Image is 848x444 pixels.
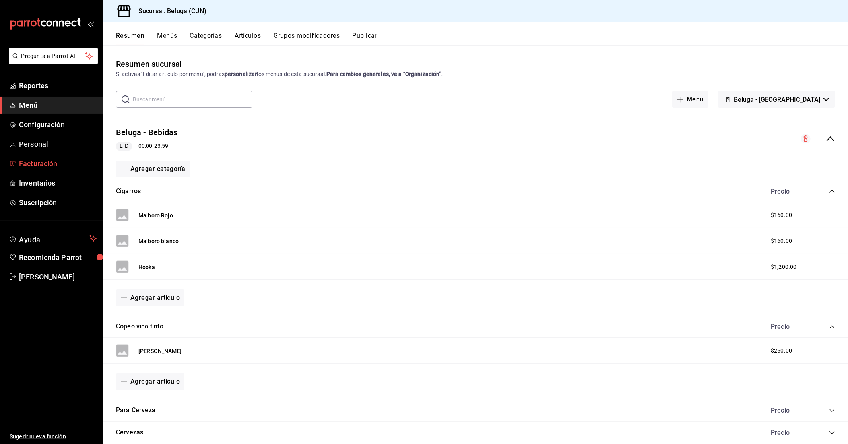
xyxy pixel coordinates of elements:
[352,32,377,45] button: Publicar
[763,323,814,330] div: Precio
[116,32,848,45] div: navigation tabs
[157,32,177,45] button: Menús
[116,428,143,437] button: Cervezas
[116,32,144,45] button: Resumen
[763,188,814,195] div: Precio
[235,32,261,45] button: Artículos
[19,234,86,243] span: Ayuda
[133,91,252,107] input: Buscar menú
[19,178,97,188] span: Inventarios
[771,211,792,219] span: $160.00
[116,406,155,415] button: Para Cerveza
[274,32,340,45] button: Grupos modificadores
[116,127,177,138] button: Beluga - Bebidas
[829,407,835,414] button: collapse-category-row
[19,80,97,91] span: Reportes
[138,263,155,271] button: Hooka
[19,158,97,169] span: Facturación
[763,429,814,436] div: Precio
[763,407,814,414] div: Precio
[132,6,206,16] h3: Sucursal: Beluga (CUN)
[103,120,848,157] div: collapse-menu-row
[116,58,182,70] div: Resumen sucursal
[138,347,182,355] button: [PERSON_NAME]
[116,142,177,151] div: 00:00 - 23:59
[21,52,85,60] span: Pregunta a Parrot AI
[225,71,257,77] strong: personalizar
[6,58,98,66] a: Pregunta a Parrot AI
[19,100,97,111] span: Menú
[718,91,835,108] button: Beluga - [GEOGRAPHIC_DATA]
[138,237,179,245] button: Malboro blanco
[19,252,97,263] span: Recomienda Parrot
[672,91,708,108] button: Menú
[771,347,792,355] span: $250.00
[19,139,97,149] span: Personal
[116,142,131,150] span: L-D
[9,48,98,64] button: Pregunta a Parrot AI
[87,21,94,27] button: open_drawer_menu
[19,271,97,282] span: [PERSON_NAME]
[10,432,97,441] span: Sugerir nueva función
[771,237,792,245] span: $160.00
[116,187,141,196] button: Cigarros
[116,322,163,331] button: Copeo vino tinto
[116,373,184,390] button: Agregar artículo
[19,119,97,130] span: Configuración
[116,289,184,306] button: Agregar artículo
[116,161,190,177] button: Agregar categoría
[19,197,97,208] span: Suscripción
[771,263,796,271] span: $1,200.00
[116,70,835,78] div: Si activas ‘Editar artículo por menú’, podrás los menús de esta sucursal.
[829,324,835,330] button: collapse-category-row
[829,430,835,436] button: collapse-category-row
[138,211,173,219] button: Malboro Rojo
[734,96,820,103] span: Beluga - [GEOGRAPHIC_DATA]
[326,71,443,77] strong: Para cambios generales, ve a “Organización”.
[829,188,835,194] button: collapse-category-row
[190,32,222,45] button: Categorías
